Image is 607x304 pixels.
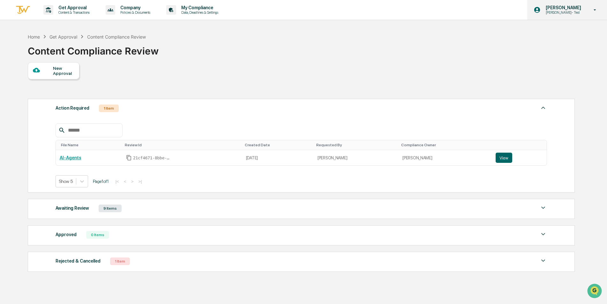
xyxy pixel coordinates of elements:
[245,143,311,147] div: Toggle SortBy
[541,5,584,10] p: [PERSON_NAME]
[587,283,604,300] iframe: Open customer support
[93,179,109,184] span: Page 1 of 1
[13,92,40,99] span: Data Lookup
[56,204,89,212] div: Awaiting Review
[56,230,77,239] div: Approved
[87,34,146,40] div: Content Compliance Review
[28,40,159,57] div: Content Compliance Review
[316,143,396,147] div: Toggle SortBy
[45,108,77,113] a: Powered byPylon
[28,34,40,40] div: Home
[496,153,543,163] a: View
[22,49,105,55] div: Start new chat
[115,5,154,10] p: Company
[53,66,74,76] div: New Approval
[15,5,31,15] img: logo
[176,10,221,15] p: Data, Deadlines & Settings
[133,156,171,161] span: 21cf4671-8bbe-4620-9ee1-69d19dc090e3
[53,80,79,87] span: Attestations
[114,179,121,184] button: |<
[22,55,81,60] div: We're available if you need us!
[110,257,130,265] div: 1 Item
[61,143,120,147] div: Toggle SortBy
[6,93,11,98] div: 🔎
[13,80,41,87] span: Preclearance
[56,104,89,112] div: Action Required
[136,179,144,184] button: >|
[115,10,154,15] p: Policies & Documents
[497,143,544,147] div: Toggle SortBy
[539,104,547,112] img: caret
[64,108,77,113] span: Pylon
[242,150,314,165] td: [DATE]
[53,10,93,15] p: Content & Transactions
[99,105,119,112] div: 1 Item
[86,231,109,239] div: 0 Items
[129,179,136,184] button: >
[541,10,584,15] p: [PERSON_NAME]- Test
[126,155,132,161] span: Copy Id
[539,257,547,264] img: caret
[44,78,82,89] a: 🗄️Attestations
[399,150,492,165] td: [PERSON_NAME]
[56,257,101,265] div: Rejected & Cancelled
[6,49,18,60] img: 1746055101610-c473b297-6a78-478c-a979-82029cc54cd1
[6,13,116,24] p: How can we help?
[49,34,77,40] div: Get Approval
[176,5,221,10] p: My Compliance
[109,51,116,58] button: Start new chat
[496,153,512,163] button: View
[122,179,128,184] button: <
[60,155,81,160] a: AI-Agents
[4,90,43,101] a: 🔎Data Lookup
[401,143,489,147] div: Toggle SortBy
[125,143,240,147] div: Toggle SortBy
[6,81,11,86] div: 🖐️
[4,78,44,89] a: 🖐️Preclearance
[539,204,547,212] img: caret
[539,230,547,238] img: caret
[99,205,122,212] div: 9 Items
[314,150,399,165] td: [PERSON_NAME]
[46,81,51,86] div: 🗄️
[53,5,93,10] p: Get Approval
